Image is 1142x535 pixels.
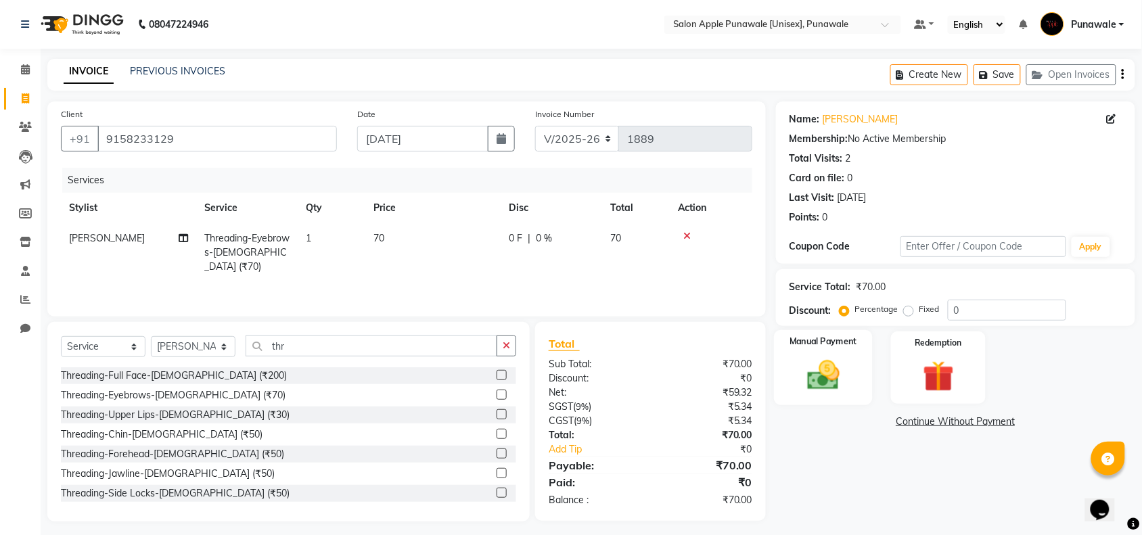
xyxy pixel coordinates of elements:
div: Name: [790,112,820,126]
label: Redemption [915,337,962,349]
span: 9% [576,415,589,426]
div: Threading-Eyebrows-[DEMOGRAPHIC_DATA] (₹70) [61,388,285,402]
div: Threading-Forehead-[DEMOGRAPHIC_DATA] (₹50) [61,447,284,461]
th: Service [196,193,298,223]
div: ( ) [539,414,651,428]
label: Manual Payment [790,335,857,348]
div: ₹0 [650,371,762,386]
label: Client [61,108,83,120]
a: PREVIOUS INVOICES [130,65,225,77]
span: CGST [549,415,574,427]
span: 0 % [536,231,552,246]
div: ( ) [539,400,651,414]
th: Disc [501,193,602,223]
div: ₹59.32 [650,386,762,400]
div: [DATE] [838,191,867,205]
iframe: chat widget [1085,481,1128,521]
div: ₹0 [650,474,762,490]
label: Fixed [919,303,940,315]
div: Services [62,168,762,193]
div: Payable: [539,457,651,473]
div: Threading-Upper Lips-[DEMOGRAPHIC_DATA] (₹30) [61,408,290,422]
div: Sub Total: [539,357,651,371]
div: 2 [846,152,851,166]
img: _gift.svg [913,357,964,396]
button: Create New [890,64,968,85]
div: Card on file: [790,171,845,185]
img: Punawale [1041,12,1064,36]
input: Search by Name/Mobile/Email/Code [97,126,337,152]
span: Total [549,337,580,351]
button: Save [974,64,1021,85]
button: Open Invoices [1026,64,1116,85]
div: Total: [539,428,651,442]
div: Threading-Side Locks-[DEMOGRAPHIC_DATA] (₹50) [61,486,290,501]
div: ₹70.00 [856,280,886,294]
span: [PERSON_NAME] [69,232,145,244]
th: Price [365,193,501,223]
div: ₹70.00 [650,357,762,371]
th: Action [670,193,752,223]
div: Threading-Jawline-[DEMOGRAPHIC_DATA] (₹50) [61,467,275,481]
img: _cash.svg [797,356,850,394]
div: 0 [848,171,853,185]
b: 08047224946 [149,5,208,43]
button: +91 [61,126,99,152]
th: Stylist [61,193,196,223]
div: ₹5.34 [650,400,762,414]
label: Date [357,108,375,120]
span: Threading-Eyebrows-[DEMOGRAPHIC_DATA] (₹70) [204,232,290,273]
div: No Active Membership [790,132,1122,146]
th: Qty [298,193,365,223]
input: Enter Offer / Coupon Code [900,236,1066,257]
span: | [528,231,530,246]
div: Service Total: [790,280,851,294]
a: Add Tip [539,442,669,457]
div: ₹0 [669,442,762,457]
div: ₹70.00 [650,493,762,507]
div: Membership: [790,132,848,146]
div: Balance : [539,493,651,507]
input: Search or Scan [246,335,497,356]
div: Total Visits: [790,152,843,166]
span: 0 F [509,231,522,246]
div: ₹5.34 [650,414,762,428]
div: Threading-Full Face-[DEMOGRAPHIC_DATA] (₹200) [61,369,287,383]
div: Paid: [539,474,651,490]
span: 9% [576,401,589,412]
div: Discount: [539,371,651,386]
img: logo [35,5,127,43]
a: Continue Without Payment [779,415,1133,429]
a: [PERSON_NAME] [823,112,898,126]
div: Last Visit: [790,191,835,205]
div: ₹70.00 [650,428,762,442]
div: Net: [539,386,651,400]
th: Total [602,193,670,223]
label: Percentage [855,303,898,315]
span: SGST [549,400,573,413]
span: Punawale [1071,18,1116,32]
span: 70 [610,232,621,244]
a: INVOICE [64,60,114,84]
div: Threading-Chin-[DEMOGRAPHIC_DATA] (₹50) [61,427,262,442]
div: ₹70.00 [650,457,762,473]
span: 70 [373,232,384,244]
label: Invoice Number [535,108,594,120]
span: 1 [306,232,311,244]
button: Apply [1072,237,1110,257]
div: 0 [823,210,828,225]
div: Discount: [790,304,831,318]
div: Points: [790,210,820,225]
div: Coupon Code [790,239,900,254]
